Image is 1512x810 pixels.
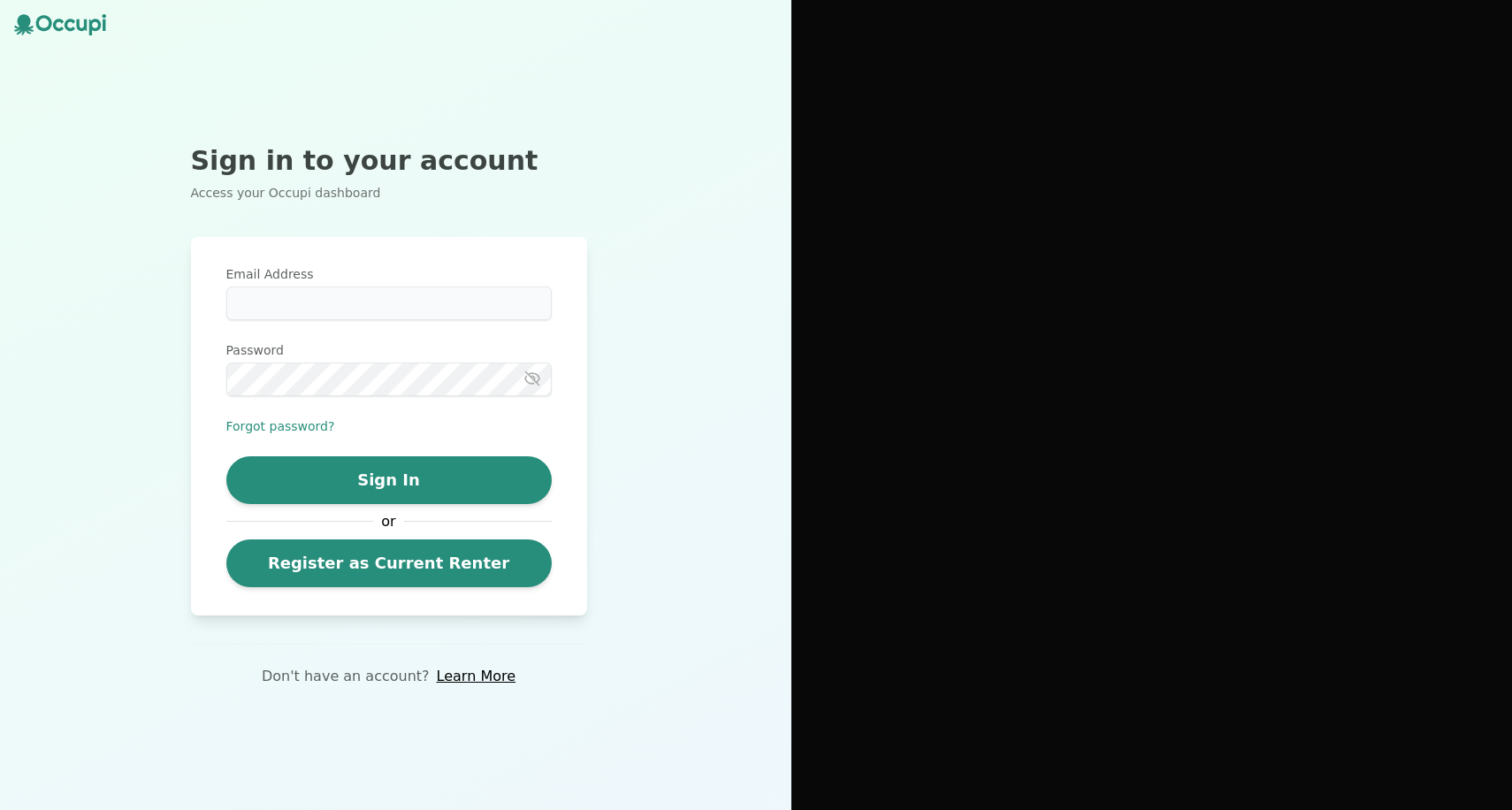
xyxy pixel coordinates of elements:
p: Don't have an account? [262,666,430,687]
span: or [373,511,405,532]
label: Password [226,341,552,359]
label: Email Address [226,265,552,283]
button: Forgot password? [226,417,335,435]
a: Learn More [437,666,515,687]
button: Sign In [226,456,552,504]
h2: Sign in to your account [191,145,587,177]
a: Register as Current Renter [226,539,552,587]
p: Access your Occupi dashboard [191,184,587,202]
